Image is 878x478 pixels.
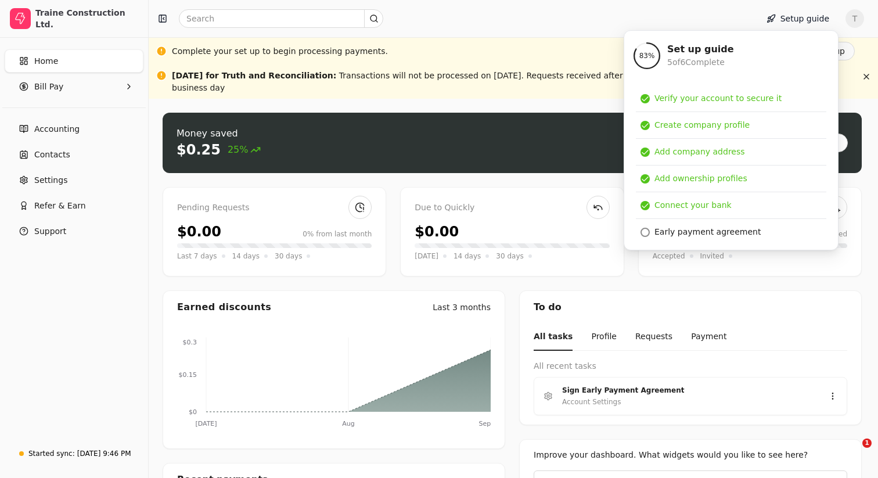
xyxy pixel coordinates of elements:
div: 5 of 6 Complete [667,56,734,69]
div: Early payment agreement [654,226,761,238]
span: 30 days [496,250,523,262]
span: Contacts [34,149,70,161]
div: Earned discounts [177,300,271,314]
div: Traine Construction Ltd. [35,7,138,30]
div: Improve your dashboard. What widgets would you like to see here? [534,449,847,461]
div: Last 3 months [433,301,491,314]
button: Setup guide [757,9,839,28]
button: Refer & Earn [5,194,143,217]
a: Started sync:[DATE] 9:46 PM [5,443,143,464]
tspan: [DATE] [195,420,217,427]
div: Add ownership profiles [654,172,747,185]
tspan: Aug [342,420,354,427]
button: Requests [635,324,672,351]
span: Support [34,225,66,238]
div: Verify your account to secure it [654,92,782,105]
span: Home [34,55,58,67]
a: Accounting [5,117,143,141]
span: Refer & Earn [34,200,86,212]
a: Home [5,49,143,73]
div: To do [520,291,861,324]
div: $0.00 [415,221,459,242]
button: Profile [591,324,617,351]
span: 25% [228,143,261,157]
div: Create company profile [654,119,750,131]
button: Support [5,220,143,243]
button: T [845,9,864,28]
span: [DATE] for Truth and Reconciliation : [172,71,336,80]
a: Contacts [5,143,143,166]
div: All recent tasks [534,360,847,372]
div: Connect your bank [654,199,732,211]
div: Sign Early Payment Agreement [562,384,809,396]
span: Invited [700,250,724,262]
div: Complete your set up to begin processing payments. [172,45,388,57]
tspan: Sep [479,420,491,427]
span: 1 [862,439,872,448]
div: Account Settings [562,396,621,408]
div: $0.00 [177,221,221,242]
span: 14 days [454,250,481,262]
span: [DATE] [415,250,438,262]
div: Setup guide [624,30,839,250]
span: 30 days [275,250,302,262]
div: Money saved [177,127,261,141]
button: Bill Pay [5,75,143,98]
span: Bill Pay [34,81,63,93]
tspan: $0.15 [179,371,197,379]
iframe: Intercom live chat [839,439,866,466]
span: Last 7 days [177,250,217,262]
div: Pending Requests [177,202,372,214]
div: 0% from last month [303,229,372,239]
tspan: $0 [189,408,197,416]
div: [DATE] 9:46 PM [77,448,131,459]
button: Payment [691,324,726,351]
div: Add company address [654,146,745,158]
span: 14 days [232,250,260,262]
div: Due to Quickly [415,202,609,214]
div: $0.25 [177,141,221,159]
span: Accounting [34,123,80,135]
div: Set up guide [667,42,734,56]
a: Settings [5,168,143,192]
button: All tasks [534,324,573,351]
div: Started sync: [28,448,75,459]
tspan: $0.3 [183,339,197,346]
input: Search [179,9,383,28]
span: Accepted [653,250,685,262]
span: Settings [34,174,67,186]
div: Transactions will not be processed on [DATE]. Requests received after 4 pm MST on [DATE] will be ... [172,70,855,94]
span: 83 % [639,51,655,61]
